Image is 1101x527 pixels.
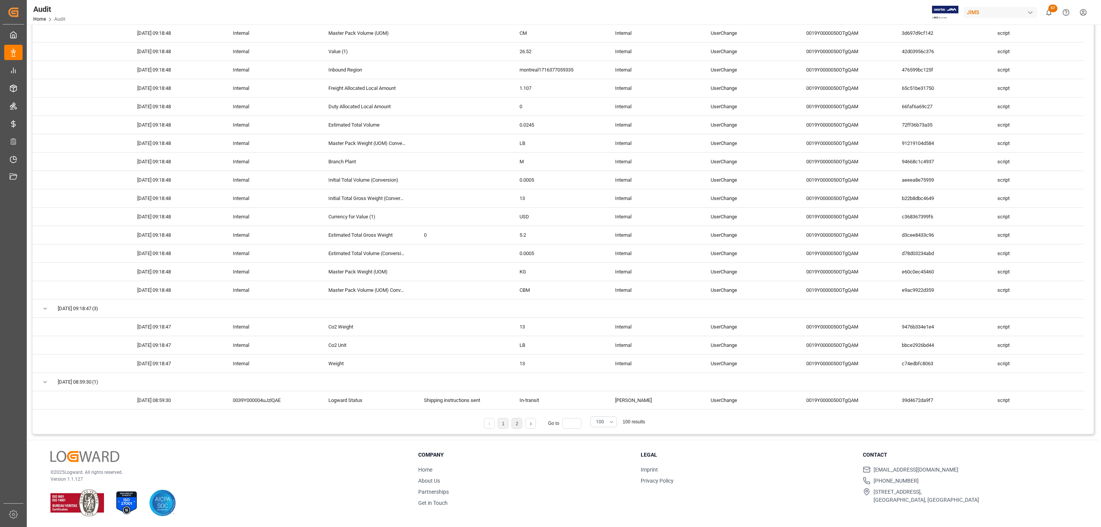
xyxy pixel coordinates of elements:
div: Press SPACE to select this row. [32,116,1084,134]
span: 100 [596,418,604,425]
div: script [988,116,1084,134]
div: Internal [606,318,702,336]
div: UserChange [702,116,797,134]
li: Next Page [525,418,536,429]
div: Internal [224,61,319,79]
div: Internal [224,244,319,262]
a: Imprint [641,467,658,473]
div: 0019Y0000050OTgQAM [797,208,893,226]
div: UserChange [702,208,797,226]
button: JIMS [964,5,1040,20]
span: [DATE] 08:59:30 [58,373,91,391]
div: 0.0245 [510,116,606,134]
div: Internal [606,79,702,97]
span: [PHONE_NUMBER] [874,477,919,485]
div: Internal [224,42,319,60]
div: Internal [606,116,702,134]
div: Press SPACE to select this row. [32,189,1084,208]
div: 1.107 [510,79,606,97]
span: 100 results [623,419,645,425]
div: UserChange [702,244,797,262]
div: script [988,208,1084,226]
div: d3cee8433c96 [893,226,988,244]
p: Version 1.1.127 [50,476,399,483]
div: script [988,391,1084,409]
div: Estimated Total Gross Weight [319,226,415,244]
div: KG [510,263,606,281]
div: 26.52 [510,42,606,60]
div: script [988,42,1084,60]
div: 0019Y0000050OTgQAM [797,355,893,372]
a: Home [33,16,46,22]
div: Branch Plant [319,153,415,171]
img: Exertis%20JAM%20-%20Email%20Logo.jpg_1722504956.jpg [932,6,958,19]
div: UserChange [702,391,797,409]
div: Initial Total Gross Weight (Conversion) [319,189,415,207]
div: [DATE] 09:18:48 [128,24,224,42]
div: Logward Status [319,391,415,409]
div: [DATE] 09:18:48 [128,281,224,299]
a: 2 [516,421,518,426]
span: [DATE] 09:18:47 [58,300,91,317]
div: 0019Y0000050OTgQAM [797,153,893,171]
div: 0019Y0000050OTgQAM [797,281,893,299]
div: Estimated Total Volume (Conversion) [319,244,415,262]
div: Internal [224,171,319,189]
div: 0019Y0000050OTgQAM [797,263,893,281]
div: script [988,318,1084,336]
div: Internal [606,355,702,372]
div: [DATE] 09:18:48 [128,61,224,79]
div: script [988,98,1084,115]
div: [PERSON_NAME] [606,391,702,409]
a: Home [418,467,432,473]
div: script [988,244,1084,262]
div: 0019Y0000050OTgQAM [797,24,893,42]
div: [DATE] 09:18:48 [128,171,224,189]
div: Duty Allocated Local Amount [319,98,415,115]
div: Internal [224,153,319,171]
a: Privacy Policy [641,478,674,484]
button: Help Center [1057,4,1075,21]
div: [DATE] 09:18:48 [128,134,224,152]
div: b22b8dbc4649 [893,189,988,207]
div: e60c0ec45460 [893,263,988,281]
div: Internal [606,24,702,42]
div: 0019Y0000050OTgQAM [797,116,893,134]
div: Internal [224,208,319,226]
div: script [988,263,1084,281]
div: script [988,355,1084,372]
a: 1 [502,421,505,426]
div: Internal [606,226,702,244]
div: Press SPACE to select this row. [32,208,1084,226]
img: ISO 27001 Certification [113,490,140,516]
div: Press SPACE to select this row. [32,263,1084,281]
div: Internal [606,263,702,281]
div: [DATE] 09:18:48 [128,79,224,97]
li: 1 [498,418,508,429]
div: UserChange [702,281,797,299]
div: montreal1716377059335 [510,61,606,79]
h3: Contact [863,451,1076,459]
div: Internal [224,263,319,281]
a: Get in Touch [418,500,448,506]
div: script [988,281,1084,299]
div: 5.2 [510,226,606,244]
div: 66faf6a69c27 [893,98,988,115]
div: 0019Y0000050OTgQAM [797,336,893,354]
div: Internal [224,281,319,299]
div: Press SPACE to select this row. [32,98,1084,116]
div: Internal [606,336,702,354]
div: UserChange [702,318,797,336]
div: c368367399f6 [893,208,988,226]
div: M [510,153,606,171]
div: UserChange [702,171,797,189]
div: Internal [224,98,319,115]
div: 13 [510,355,606,372]
div: [DATE] 09:18:48 [128,208,224,226]
div: Master Pack Weight (UOM) [319,263,415,281]
div: Internal [224,226,319,244]
div: 0.0005 [510,244,606,262]
div: Inbound Region [319,61,415,79]
div: [DATE] 09:18:48 [128,189,224,207]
